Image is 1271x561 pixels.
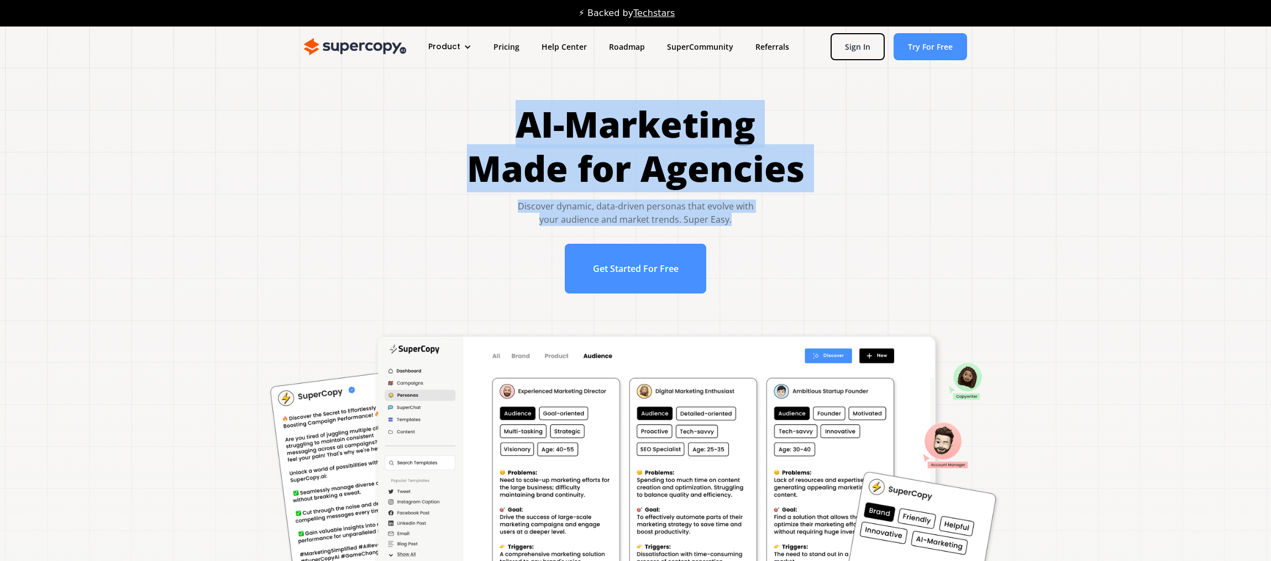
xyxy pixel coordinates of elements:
div: Discover dynamic, data-driven personas that evolve with your audience and market trends. Super Easy. [467,200,805,226]
div: Product [417,36,482,57]
a: Sign In [831,33,885,60]
a: Referrals [744,36,800,57]
a: SuperCommunity [656,36,744,57]
a: Get Started For Free [565,244,707,293]
div: Product [428,41,460,53]
a: Roadmap [598,36,656,57]
a: Try For Free [894,33,967,60]
a: Techstars [633,8,675,18]
h1: AI-Marketing Made for Agencies [467,102,805,191]
a: Help Center [531,36,598,57]
a: Pricing [482,36,531,57]
div: ⚡ Backed by [579,8,675,19]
